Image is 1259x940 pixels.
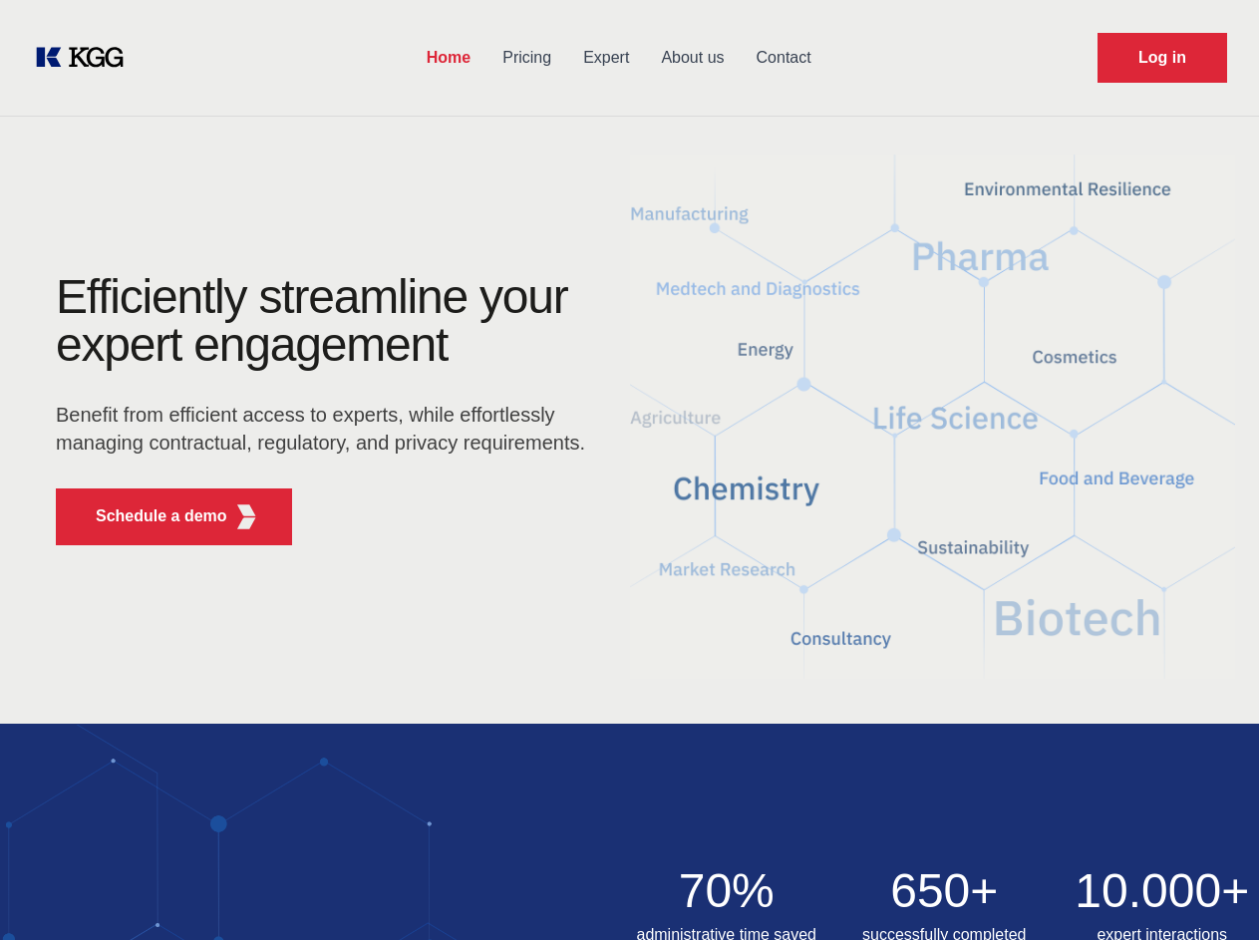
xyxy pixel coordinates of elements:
p: Benefit from efficient access to experts, while effortlessly managing contractual, regulatory, an... [56,401,598,457]
h1: Efficiently streamline your expert engagement [56,273,598,369]
a: Contact [741,32,827,84]
h2: 70% [630,867,824,915]
a: Pricing [486,32,567,84]
a: Expert [567,32,645,84]
img: KGG Fifth Element RED [630,130,1236,704]
h2: 650+ [847,867,1042,915]
img: KGG Fifth Element RED [234,504,259,529]
p: Schedule a demo [96,504,227,528]
button: Schedule a demoKGG Fifth Element RED [56,488,292,545]
a: Request Demo [1098,33,1227,83]
a: About us [645,32,740,84]
a: KOL Knowledge Platform: Talk to Key External Experts (KEE) [32,42,140,74]
a: Home [411,32,486,84]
